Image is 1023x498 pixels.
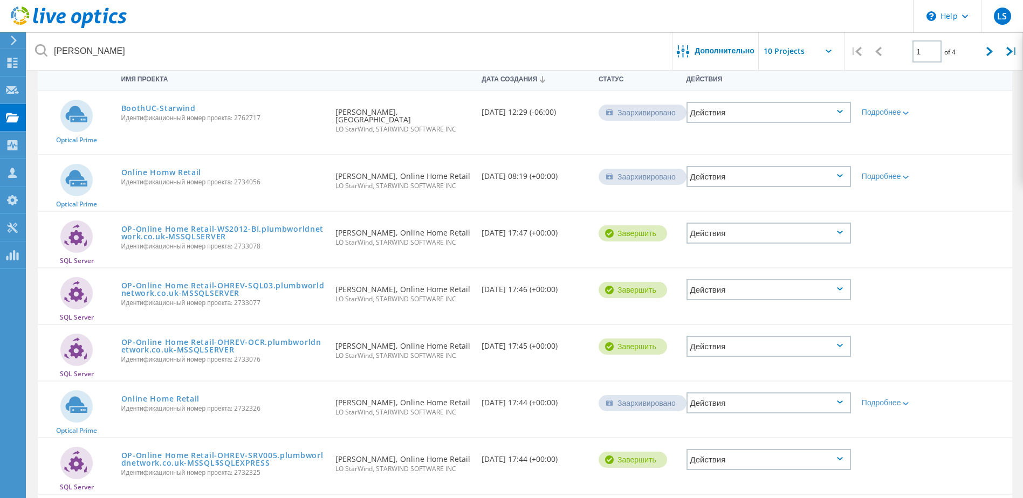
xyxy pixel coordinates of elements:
[686,279,851,300] div: Действия
[845,32,867,71] div: |
[121,282,325,297] a: OP-Online Home Retail-OHREV-SQL03.plumbworldnetwork.co.uk-MSSQLSERVER
[599,169,686,185] div: Заархивировано
[27,32,673,70] input: Поиск проектов по названию, владельцу, ID, компании и т. д.
[121,225,325,240] a: OP-Online Home Retail-WS2012-BI.plumbworldnetwork.co.uk-MSSQLSERVER
[681,68,856,88] div: Действия
[56,201,97,207] span: Optical Prime
[695,47,754,54] span: Дополнительно
[121,356,325,363] span: Идентификационный номер проекта: 2733076
[335,183,471,189] span: LO StarWind, STARWIND SOFTWARE INC
[330,212,476,257] div: [PERSON_NAME], Online Home Retail
[330,91,476,143] div: [PERSON_NAME], [GEOGRAPHIC_DATA]
[121,115,325,121] span: Идентификационный номер проекта: 2762717
[862,172,929,180] div: Подробнее
[121,338,325,354] a: OP-Online Home Retail-OHREV-OCR.plumbworldnetwork.co.uk-MSSQLSERVER
[686,166,851,187] div: Действия
[121,179,325,185] span: Идентификационный номер проекта: 2734056
[599,225,667,241] div: Завершить
[599,452,667,468] div: Завершить
[121,395,200,403] a: Online Home Retail
[121,452,325,467] a: OP-Online Home Retail-OHREV-SRV005.plumbworldnetwork.co.uk-MSSQL$SQLEXPRESS
[476,382,593,417] div: [DATE] 17:44 (+00:00)
[11,23,127,30] a: Live Optics Dashboard
[686,102,851,123] div: Действия
[944,47,956,57] span: of 4
[60,371,94,377] span: SQL Server
[335,352,471,359] span: LO StarWind, STARWIND SOFTWARE INC
[121,105,196,112] a: BoothUC-Starwind
[926,11,936,21] svg: \n
[56,137,97,143] span: Optical Prime
[60,258,94,264] span: SQL Server
[476,268,593,304] div: [DATE] 17:46 (+00:00)
[686,449,851,470] div: Действия
[862,399,929,406] div: Подробнее
[335,239,471,246] span: LO StarWind, STARWIND SOFTWARE INC
[335,126,471,133] span: LO StarWind, STARWIND SOFTWARE INC
[476,325,593,361] div: [DATE] 17:45 (+00:00)
[121,300,325,306] span: Идентификационный номер проекта: 2733077
[686,392,851,413] div: Действия
[335,466,471,472] span: LO StarWind, STARWIND SOFTWARE INC
[330,155,476,200] div: [PERSON_NAME], Online Home Retail
[599,338,667,355] div: Завершить
[330,325,476,370] div: [PERSON_NAME], Online Home Retail
[335,409,471,416] span: LO StarWind, STARWIND SOFTWARE INC
[476,68,593,88] div: Дата создания
[599,282,667,298] div: Завершить
[60,484,94,490] span: SQL Server
[121,243,325,250] span: Идентификационный номер проекта: 2733078
[330,438,476,483] div: [PERSON_NAME], Online Home Retail
[60,314,94,321] span: SQL Server
[330,382,476,426] div: [PERSON_NAME], Online Home Retail
[476,212,593,247] div: [DATE] 17:47 (+00:00)
[686,223,851,244] div: Действия
[335,296,471,302] span: LO StarWind, STARWIND SOFTWARE INC
[121,405,325,412] span: Идентификационный номер проекта: 2732326
[997,12,1007,20] span: LS
[476,155,593,191] div: [DATE] 08:19 (+00:00)
[476,438,593,474] div: [DATE] 17:44 (+00:00)
[599,395,686,411] div: Заархивировано
[121,169,202,176] a: Online Homw Retail
[56,427,97,434] span: Optical Prime
[686,336,851,357] div: Действия
[121,469,325,476] span: Идентификационный номер проекта: 2732325
[116,68,331,88] div: Имя проекта
[330,268,476,313] div: [PERSON_NAME], Online Home Retail
[1001,32,1023,71] div: |
[599,105,686,121] div: Заархивировано
[862,108,929,116] div: Подробнее
[593,68,681,88] div: Статус
[476,91,593,127] div: [DATE] 12:29 (-06:00)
